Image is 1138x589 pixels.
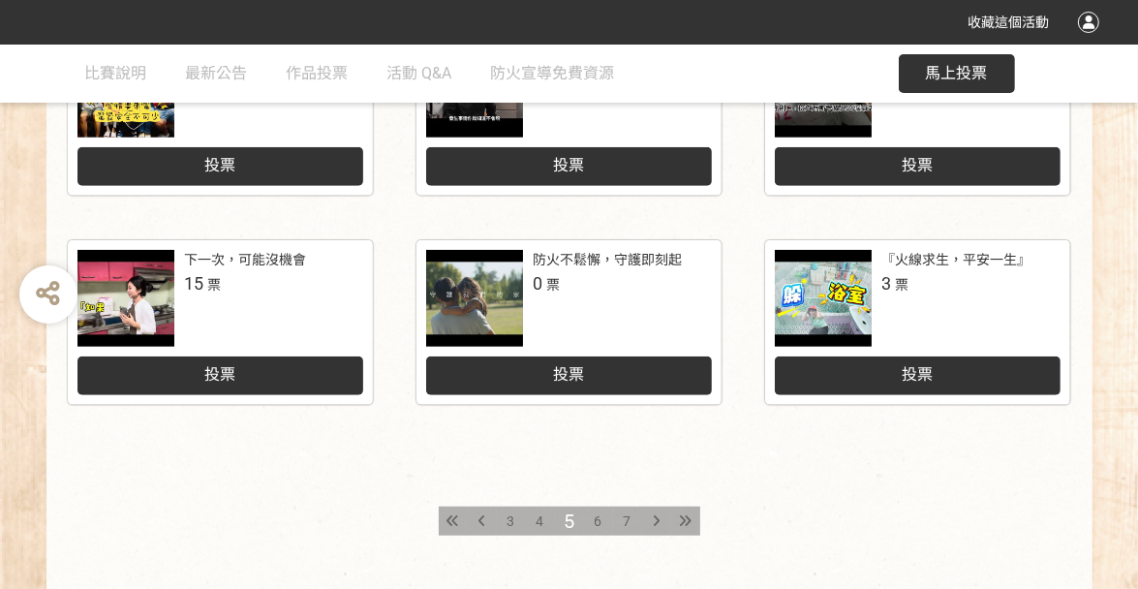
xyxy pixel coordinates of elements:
[537,513,544,529] span: 4
[765,240,1070,405] a: 『火線求生，平安一生』3票投票
[491,64,615,82] span: 防火宣導免費資源
[533,273,542,294] span: 0
[507,513,515,529] span: 3
[387,45,452,103] a: 活動 Q&A
[881,273,891,294] span: 3
[204,156,235,174] span: 投票
[68,31,373,196] a: 愛情要來電，電器安全不可少16票投票
[184,250,306,270] div: 下一次，可能沒機會
[881,250,1030,270] div: 『火線求生，平安一生』
[624,513,631,529] span: 7
[416,240,722,405] a: 防火不鬆懈，守護即刻起0票投票
[595,513,602,529] span: 6
[968,15,1049,30] span: 收藏這個活動
[553,156,584,174] span: 投票
[204,365,235,384] span: 投票
[564,510,574,533] span: 5
[184,273,203,294] span: 15
[68,240,373,405] a: 下一次，可能沒機會15票投票
[287,64,349,82] span: 作品投票
[902,156,933,174] span: 投票
[387,64,452,82] span: 活動 Q&A
[926,64,988,82] span: 馬上投票
[186,64,248,82] span: 最新公告
[207,277,221,293] span: 票
[546,277,560,293] span: 票
[553,365,584,384] span: 投票
[765,31,1070,196] a: 居家防護遠祝融0票投票
[186,45,248,103] a: 最新公告
[287,45,349,103] a: 作品投票
[533,250,682,270] div: 防火不鬆懈，守護即刻起
[85,64,147,82] span: 比賽說明
[491,45,615,103] a: 防火宣導免費資源
[899,54,1015,93] button: 馬上投票
[902,365,933,384] span: 投票
[416,31,722,196] a: 電影能重來，人生不能27票投票
[85,45,147,103] a: 比賽說明
[895,277,908,293] span: 票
